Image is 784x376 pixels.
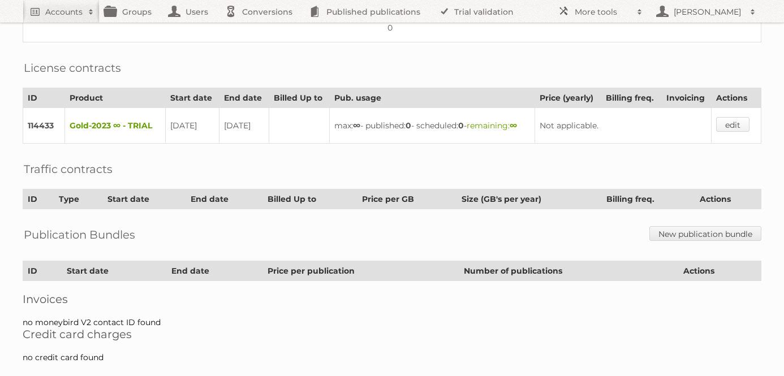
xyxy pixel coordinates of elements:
td: max: - published: - scheduled: - [330,108,535,144]
th: Invoicing [661,88,712,108]
strong: ∞ [353,120,360,131]
a: New publication bundle [649,226,761,241]
td: [DATE] [219,108,269,144]
h2: Credit card charges [23,327,761,341]
th: Actions [695,189,761,209]
h2: [PERSON_NAME] [671,6,744,18]
th: Price per publication [263,261,459,281]
th: Billing freq. [602,189,695,209]
th: Price per GB [357,189,456,209]
th: Type [54,189,103,209]
td: Not applicable. [535,108,712,144]
th: Size (GB's per year) [457,189,602,209]
th: ID [23,261,62,281]
h2: Publication Bundles [24,226,135,243]
th: Product [65,88,166,108]
th: Billing freq. [601,88,661,108]
strong: 0 [406,120,411,131]
th: Billed Up to [269,88,329,108]
th: Start date [166,88,219,108]
th: Billed Up to [263,189,357,209]
th: Actions [712,88,761,108]
td: 0 [23,14,761,42]
h2: More tools [575,6,631,18]
th: End date [166,261,262,281]
td: [DATE] [166,108,219,144]
th: Start date [102,189,186,209]
strong: ∞ [510,120,517,131]
a: edit [716,117,749,132]
h2: Traffic contracts [24,161,113,178]
th: End date [186,189,263,209]
td: Gold-2023 ∞ - TRIAL [65,108,166,144]
h2: Invoices [23,292,761,306]
th: Number of publications [459,261,679,281]
th: Actions [678,261,761,281]
th: End date [219,88,269,108]
span: remaining: [467,120,517,131]
th: Start date [62,261,167,281]
h2: License contracts [24,59,121,76]
h2: Accounts [45,6,83,18]
th: Pub. usage [330,88,535,108]
th: Price (yearly) [535,88,601,108]
th: ID [23,88,65,108]
th: ID [23,189,54,209]
td: 114433 [23,108,65,144]
strong: 0 [458,120,464,131]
